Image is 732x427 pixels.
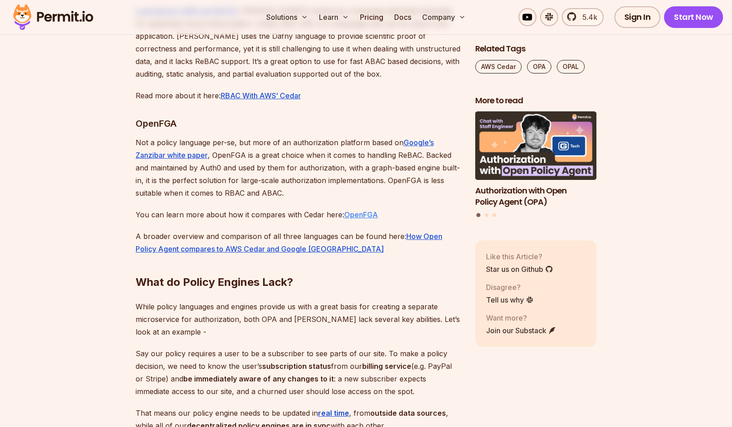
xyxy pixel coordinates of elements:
[136,300,461,338] p: While policy languages and engines provide us with a great basis for creating a separate microser...
[475,112,597,208] a: Authorization with Open Policy Agent (OPA)Authorization with Open Policy Agent (OPA)
[221,91,301,100] a: RBAC With AWS’ Cedar
[562,8,604,26] a: 5.4k
[344,210,378,219] a: OpenFGA
[475,112,597,219] div: Posts
[136,230,461,255] p: A broader overview and comparison of all three languages can be found here:
[475,95,597,106] h2: More to read
[475,43,597,55] h2: Related Tags
[475,60,522,73] a: AWS Cedar
[356,8,387,26] a: Pricing
[614,6,661,28] a: Sign In
[485,214,488,217] button: Go to slide 2
[477,213,481,217] button: Go to slide 1
[136,239,461,289] h2: What do Policy Engines Lack?
[557,60,585,73] a: OPAL
[486,264,553,275] a: Star us on Github
[263,8,312,26] button: Solutions
[664,6,723,28] a: Start Now
[486,294,534,305] a: Tell us why
[486,251,553,262] p: Like this Article?
[475,112,597,180] img: Authorization with Open Policy Agent (OPA)
[318,409,349,418] a: real time
[136,208,461,221] p: You can learn more about how it compares with Cedar here:
[475,185,597,208] h3: Authorization with Open Policy Agent (OPA)
[315,8,353,26] button: Learn
[370,409,446,418] strong: outside data sources
[362,362,411,371] strong: billing service
[486,282,534,293] p: Disagree?
[418,8,469,26] button: Company
[9,2,97,32] img: Permit logo
[486,312,556,323] p: Want more?
[136,5,461,80] p: , [PERSON_NAME]’s started as a language dedicated language for application-level authorization. U...
[136,116,461,131] h3: OpenFGA
[391,8,415,26] a: Docs
[577,12,597,23] span: 5.4k
[475,112,597,208] li: 1 of 3
[492,214,496,217] button: Go to slide 3
[262,362,331,371] strong: subscription status
[183,374,334,383] strong: be immediately aware of any changes to it
[136,89,461,102] p: Read more about it here:
[527,60,551,73] a: OPA
[486,325,556,336] a: Join our Substack
[136,347,461,398] p: Say our policy requires a user to be a subscriber to see parts of our site. To make a policy deci...
[136,136,461,199] p: Not a policy language per-se, but more of an authorization platform based on , OpenFGA is a great...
